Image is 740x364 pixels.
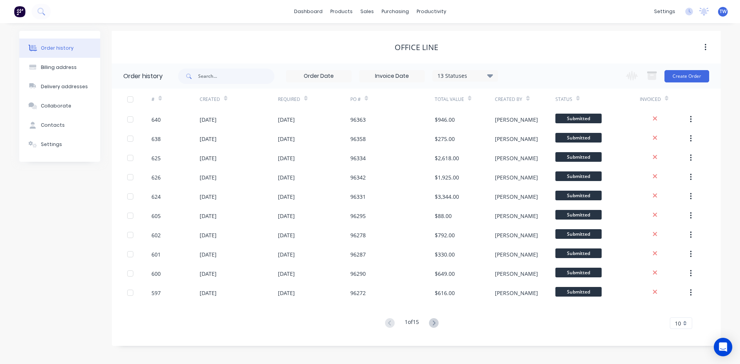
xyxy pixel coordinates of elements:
[278,212,295,220] div: [DATE]
[555,191,602,200] span: Submitted
[151,135,161,143] div: 638
[495,135,538,143] div: [PERSON_NAME]
[41,141,62,148] div: Settings
[435,270,455,278] div: $649.00
[278,154,295,162] div: [DATE]
[433,72,498,80] div: 13 Statuses
[41,122,65,129] div: Contacts
[278,270,295,278] div: [DATE]
[326,6,357,17] div: products
[555,268,602,277] span: Submitted
[378,6,413,17] div: purchasing
[200,231,217,239] div: [DATE]
[720,8,727,15] span: TW
[495,231,538,239] div: [PERSON_NAME]
[495,270,538,278] div: [PERSON_NAME]
[555,210,602,220] span: Submitted
[350,212,366,220] div: 96295
[495,289,538,297] div: [PERSON_NAME]
[350,116,366,124] div: 96363
[19,77,100,96] button: Delivery addresses
[435,231,455,239] div: $792.00
[19,58,100,77] button: Billing address
[151,96,155,103] div: #
[151,231,161,239] div: 602
[200,173,217,181] div: [DATE]
[435,173,459,181] div: $1,925.00
[495,154,538,162] div: [PERSON_NAME]
[278,193,295,201] div: [DATE]
[495,96,522,103] div: Created By
[435,154,459,162] div: $2,618.00
[640,89,688,110] div: Invoiced
[350,270,366,278] div: 96290
[495,250,538,258] div: [PERSON_NAME]
[555,248,602,258] span: Submitted
[151,89,200,110] div: #
[555,171,602,181] span: Submitted
[200,270,217,278] div: [DATE]
[435,89,495,110] div: Total Value
[278,250,295,258] div: [DATE]
[200,135,217,143] div: [DATE]
[19,116,100,135] button: Contacts
[151,270,161,278] div: 600
[555,96,572,103] div: Status
[555,89,640,110] div: Status
[360,70,424,82] input: Invoice Date
[650,6,679,17] div: settings
[350,154,366,162] div: 96334
[151,173,161,181] div: 626
[495,89,555,110] div: Created By
[41,83,88,90] div: Delivery addresses
[200,154,217,162] div: [DATE]
[675,319,681,327] span: 10
[395,43,438,52] div: Office Line
[350,173,366,181] div: 96342
[151,116,161,124] div: 640
[435,250,455,258] div: $330.00
[350,289,366,297] div: 96272
[555,287,602,297] span: Submitted
[350,89,435,110] div: PO #
[19,39,100,58] button: Order history
[435,96,464,103] div: Total Value
[350,250,366,258] div: 96287
[14,6,25,17] img: Factory
[278,289,295,297] div: [DATE]
[278,135,295,143] div: [DATE]
[350,193,366,201] div: 96331
[200,193,217,201] div: [DATE]
[200,250,217,258] div: [DATE]
[495,116,538,124] div: [PERSON_NAME]
[413,6,450,17] div: productivity
[495,173,538,181] div: [PERSON_NAME]
[151,250,161,258] div: 601
[278,231,295,239] div: [DATE]
[200,212,217,220] div: [DATE]
[555,114,602,123] span: Submitted
[123,72,163,81] div: Order history
[200,289,217,297] div: [DATE]
[405,318,419,329] div: 1 of 15
[555,133,602,143] span: Submitted
[278,173,295,181] div: [DATE]
[278,116,295,124] div: [DATE]
[151,193,161,201] div: 624
[290,6,326,17] a: dashboard
[664,70,709,82] button: Create Order
[151,154,161,162] div: 625
[714,338,732,356] div: Open Intercom Messenger
[200,116,217,124] div: [DATE]
[200,96,220,103] div: Created
[357,6,378,17] div: sales
[198,69,274,84] input: Search...
[495,193,538,201] div: [PERSON_NAME]
[640,96,661,103] div: Invoiced
[555,152,602,162] span: Submitted
[286,70,351,82] input: Order Date
[435,135,455,143] div: $275.00
[19,96,100,116] button: Collaborate
[435,289,455,297] div: $616.00
[435,212,452,220] div: $88.00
